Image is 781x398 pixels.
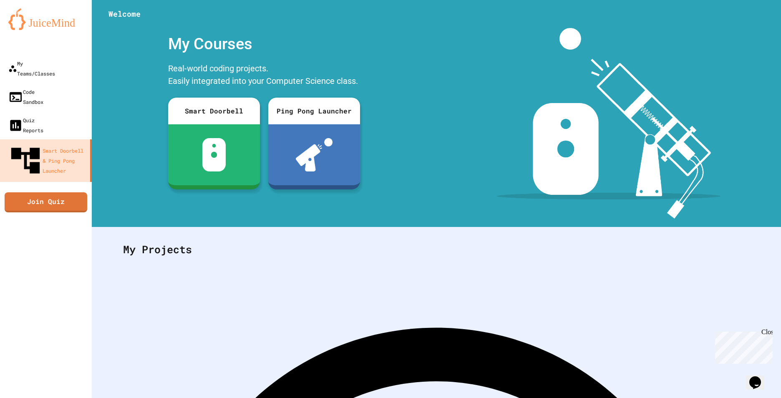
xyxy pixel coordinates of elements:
div: My Projects [115,233,758,266]
div: Smart Doorbell [168,98,260,124]
div: Smart Doorbell & Ping Pong Launcher [8,144,87,178]
div: My Courses [164,28,364,60]
div: Ping Pong Launcher [268,98,360,124]
div: Quiz Reports [8,115,43,135]
a: Join Quiz [5,192,87,212]
div: Real-world coding projects. Easily integrated into your Computer Science class. [164,60,364,91]
div: Chat with us now!Close [3,3,58,53]
iframe: chat widget [746,365,773,390]
img: sdb-white.svg [202,138,226,171]
div: Code Sandbox [8,87,43,107]
img: banner-image-my-projects.png [497,28,721,219]
img: ppl-with-ball.png [296,138,333,171]
iframe: chat widget [712,328,773,364]
div: My Teams/Classes [8,58,55,78]
img: logo-orange.svg [8,8,83,30]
